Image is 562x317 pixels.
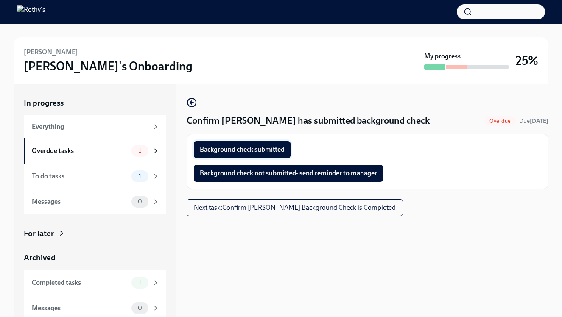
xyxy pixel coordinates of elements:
[24,97,166,108] a: In progress
[24,252,166,263] a: Archived
[32,146,128,156] div: Overdue tasks
[194,141,291,158] button: Background check submitted
[484,118,516,124] span: Overdue
[32,197,128,206] div: Messages
[32,303,128,313] div: Messages
[134,147,146,154] span: 1
[24,58,193,74] h3: [PERSON_NAME]'s Onboarding
[134,173,146,179] span: 1
[24,189,166,214] a: Messages0
[200,169,377,178] span: Background check not submitted- send reminder to manager
[24,115,166,138] a: Everything
[200,145,285,154] span: Background check submitted
[424,52,461,61] strong: My progress
[24,47,78,57] h6: [PERSON_NAME]
[24,228,166,239] a: For later
[187,114,430,127] h4: Confirm [PERSON_NAME] has submitted background check
[32,172,128,181] div: To do tasks
[519,117,548,125] span: Due
[24,164,166,189] a: To do tasks1
[24,138,166,164] a: Overdue tasks1
[194,203,396,212] span: Next task : Confirm [PERSON_NAME] Background Check is Completed
[17,5,45,19] img: Rothy's
[32,278,128,287] div: Completed tasks
[194,165,383,182] button: Background check not submitted- send reminder to manager
[516,53,538,68] h3: 25%
[133,198,147,205] span: 0
[134,279,146,286] span: 1
[187,199,403,216] button: Next task:Confirm [PERSON_NAME] Background Check is Completed
[530,117,548,125] strong: [DATE]
[519,117,548,125] span: September 13th, 2025 09:00
[32,122,148,131] div: Everything
[24,270,166,295] a: Completed tasks1
[133,305,147,311] span: 0
[24,228,54,239] div: For later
